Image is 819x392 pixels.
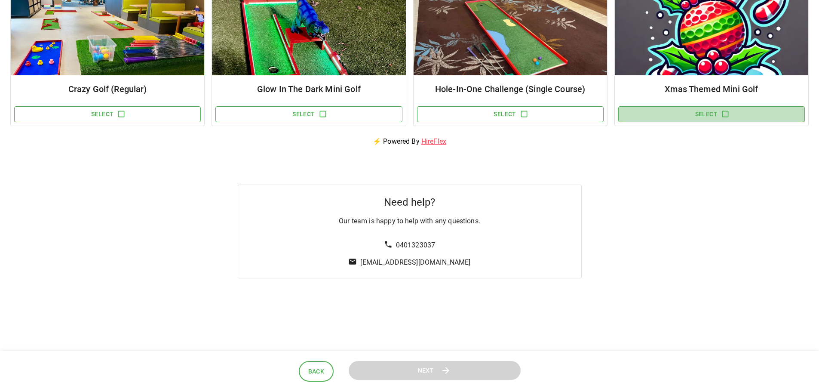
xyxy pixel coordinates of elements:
[219,82,399,96] h6: Glow In The Dark Mini Golf
[14,106,201,122] button: Select
[349,361,521,380] button: Next
[362,126,457,157] p: ⚡ Powered By
[339,216,480,226] p: Our team is happy to help with any questions.
[308,366,325,377] span: Back
[418,365,434,376] span: Next
[396,240,436,250] p: 0401323037
[299,361,334,382] button: Back
[360,258,470,266] a: [EMAIL_ADDRESS][DOMAIN_NAME]
[18,82,197,96] h6: Crazy Golf (Regular)
[215,106,402,122] button: Select
[420,82,600,96] h6: Hole-In-One Challenge (Single Course)
[384,195,435,209] h5: Need help?
[618,106,805,122] button: Select
[417,106,604,122] button: Select
[622,82,801,96] h6: Xmas Themed Mini Golf
[421,137,446,145] a: HireFlex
